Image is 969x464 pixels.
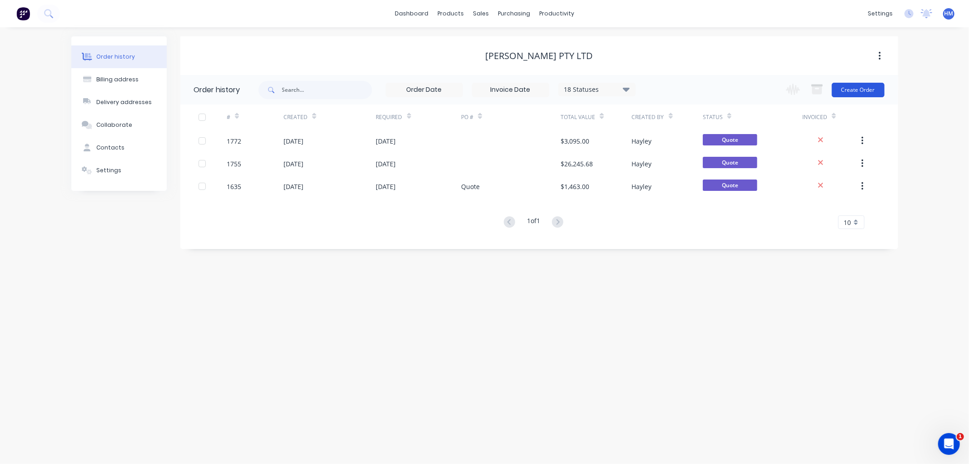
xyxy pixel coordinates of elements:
[703,105,802,130] div: Status
[96,98,152,106] div: Delivery addresses
[227,105,283,130] div: #
[71,136,167,159] button: Contacts
[16,7,30,20] img: Factory
[863,7,897,20] div: settings
[376,136,396,146] div: [DATE]
[71,159,167,182] button: Settings
[802,105,859,130] div: Invoiced
[944,10,954,18] span: HM
[227,159,241,169] div: 1755
[461,182,480,191] div: Quote
[71,91,167,114] button: Delivery addresses
[535,7,579,20] div: productivity
[802,113,827,121] div: Invoiced
[376,105,462,130] div: Required
[561,105,631,130] div: Total Value
[561,136,589,146] div: $3,095.00
[703,157,757,168] span: Quote
[376,182,396,191] div: [DATE]
[561,182,589,191] div: $1,463.00
[703,134,757,145] span: Quote
[632,113,664,121] div: Created By
[433,7,468,20] div: products
[632,182,652,191] div: Hayley
[844,218,851,227] span: 10
[561,159,593,169] div: $26,245.68
[376,159,396,169] div: [DATE]
[227,182,241,191] div: 1635
[71,45,167,68] button: Order history
[390,7,433,20] a: dashboard
[386,83,462,97] input: Order Date
[71,68,167,91] button: Billing address
[227,136,241,146] div: 1772
[96,144,124,152] div: Contacts
[96,53,135,61] div: Order history
[461,105,561,130] div: PO #
[71,114,167,136] button: Collaborate
[96,75,139,84] div: Billing address
[283,182,303,191] div: [DATE]
[472,83,549,97] input: Invoice Date
[561,113,595,121] div: Total Value
[283,113,308,121] div: Created
[938,433,960,455] iframe: Intercom live chat
[957,433,964,440] span: 1
[376,113,403,121] div: Required
[559,85,635,95] div: 18 Statuses
[96,121,132,129] div: Collaborate
[703,113,723,121] div: Status
[96,166,121,175] div: Settings
[832,83,885,97] button: Create Order
[283,136,303,146] div: [DATE]
[468,7,493,20] div: sales
[493,7,535,20] div: purchasing
[632,136,652,146] div: Hayley
[703,180,757,191] span: Quote
[227,113,230,121] div: #
[283,105,376,130] div: Created
[194,85,240,95] div: Order history
[485,50,593,61] div: [PERSON_NAME] Pty Ltd
[632,105,703,130] div: Created By
[461,113,473,121] div: PO #
[282,81,372,99] input: Search...
[283,159,303,169] div: [DATE]
[527,216,540,229] div: 1 of 1
[632,159,652,169] div: Hayley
